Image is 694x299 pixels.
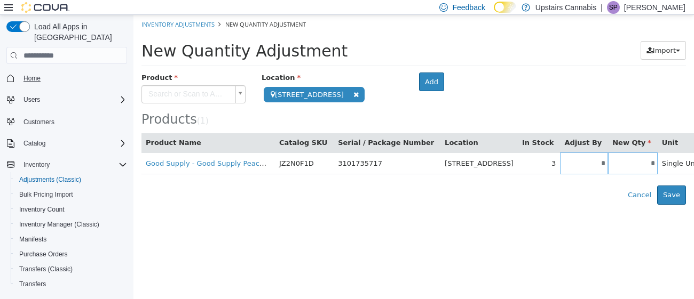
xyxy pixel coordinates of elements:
[19,158,127,171] span: Inventory
[30,21,127,43] span: Load All Apps in [GEOGRAPHIC_DATA]
[130,72,231,87] span: [STREET_ADDRESS]
[11,262,131,277] button: Transfers (Classic)
[311,144,380,152] span: [STREET_ADDRESS]
[9,71,98,88] span: Search or Scan to Add Product
[11,277,131,292] button: Transfers
[23,95,40,104] span: Users
[2,157,131,172] button: Inventory
[19,115,127,128] span: Customers
[2,92,131,107] button: Users
[286,58,311,77] button: Add
[12,123,70,133] button: Product Name
[507,26,553,45] button: Import
[15,173,85,186] a: Adjustments (Classic)
[524,171,553,190] button: Save
[8,5,81,13] a: Inventory Adjustments
[494,2,516,13] input: Dark Mode
[8,70,112,88] a: Search or Scan to Add Product
[21,2,69,13] img: Cova
[19,137,50,150] button: Catalog
[15,248,72,261] a: Purchase Orders
[607,1,620,14] div: Sean Paradis
[2,136,131,151] button: Catalog
[19,190,73,199] span: Bulk Pricing Import
[19,93,44,106] button: Users
[452,2,485,13] span: Feedback
[15,248,127,261] span: Purchase Orders
[2,114,131,129] button: Customers
[15,203,69,216] a: Inventory Count
[23,160,50,169] span: Inventory
[128,59,167,67] span: Location
[19,93,127,106] span: Users
[8,27,214,45] span: New Quantity Adjustment
[12,144,271,152] a: Good Supply - Good Supply Peach Bum 2g Prefilled Vape Cartridge - Blend
[19,137,127,150] span: Catalog
[529,123,547,133] button: Unit
[23,74,41,83] span: Home
[11,217,131,232] button: Inventory Manager (Classic)
[19,280,46,288] span: Transfers
[11,172,131,187] button: Adjustments (Classic)
[141,138,200,159] td: JZ2N0F1D
[19,158,54,171] button: Inventory
[15,278,50,290] a: Transfers
[67,101,72,111] span: 1
[19,72,45,85] a: Home
[8,97,64,112] span: Products
[15,188,77,201] a: Bulk Pricing Import
[601,1,603,14] p: |
[15,173,127,186] span: Adjustments (Classic)
[64,101,75,111] small: ( )
[15,233,127,246] span: Manifests
[15,203,127,216] span: Inventory Count
[15,278,127,290] span: Transfers
[8,59,44,67] span: Product
[19,175,81,184] span: Adjustments (Classic)
[15,218,104,231] a: Inventory Manager (Classic)
[146,123,196,133] button: Catalog SKU
[529,144,566,152] span: Single Unit
[535,1,596,14] p: Upstairs Cannabis
[23,139,45,148] span: Catalog
[19,220,99,229] span: Inventory Manager (Classic)
[19,71,127,85] span: Home
[15,218,127,231] span: Inventory Manager (Classic)
[19,205,65,214] span: Inventory Count
[15,233,51,246] a: Manifests
[19,235,46,244] span: Manifests
[204,123,303,133] button: Serial / Package Number
[431,123,470,133] button: Adjust By
[19,265,73,273] span: Transfers (Classic)
[11,202,131,217] button: Inventory Count
[92,5,172,13] span: New Quantity Adjustment
[200,138,307,159] td: 3101735717
[519,31,542,39] span: Import
[11,247,131,262] button: Purchase Orders
[11,187,131,202] button: Bulk Pricing Import
[19,116,59,128] a: Customers
[384,138,427,159] td: 3
[15,263,127,276] span: Transfers (Classic)
[11,232,131,247] button: Manifests
[2,70,131,86] button: Home
[15,263,77,276] a: Transfers (Classic)
[311,123,346,133] button: Location
[19,250,68,258] span: Purchase Orders
[479,124,518,132] span: New Qty
[609,1,618,14] span: SP
[389,123,422,133] button: In Stock
[488,171,524,190] button: Cancel
[15,188,127,201] span: Bulk Pricing Import
[23,118,54,126] span: Customers
[624,1,685,14] p: [PERSON_NAME]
